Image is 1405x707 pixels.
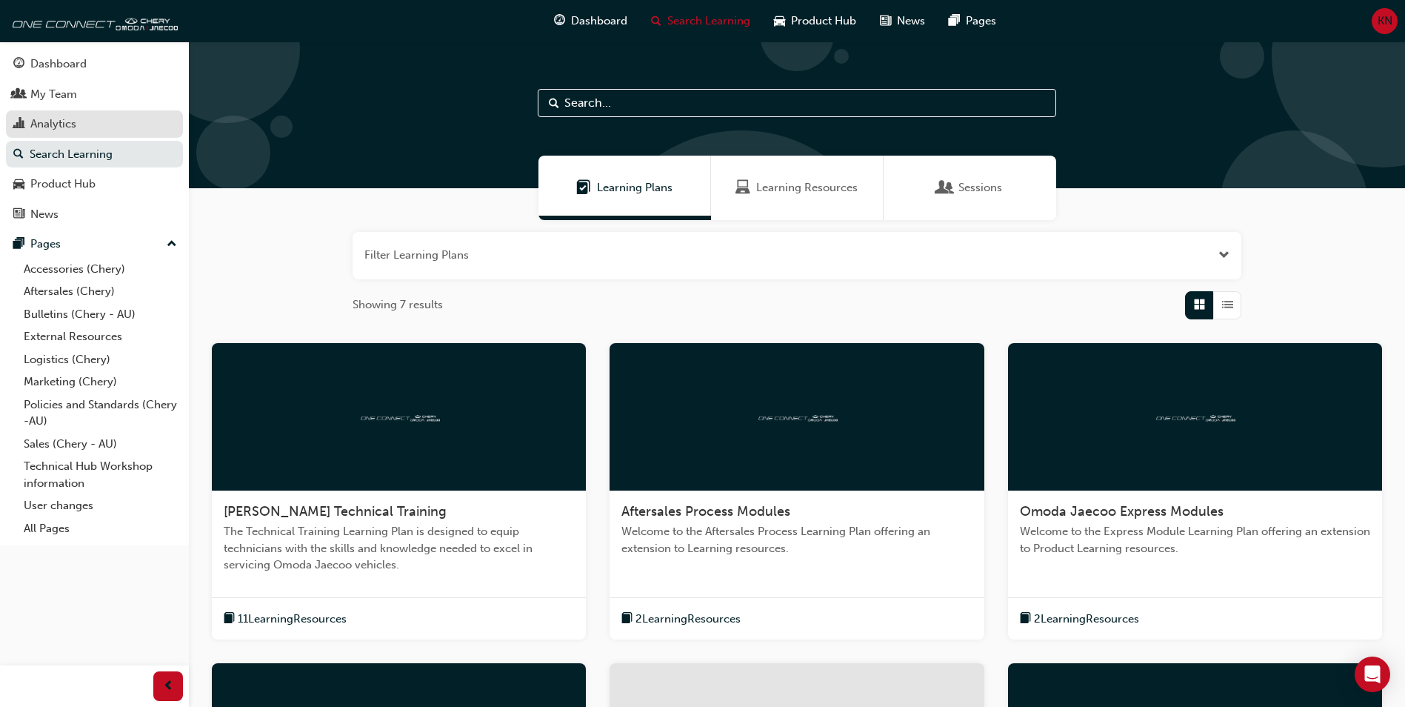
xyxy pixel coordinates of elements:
a: Bulletins (Chery - AU) [18,303,183,326]
a: My Team [6,81,183,108]
div: Dashboard [30,56,87,73]
span: Grid [1194,296,1205,313]
div: News [30,206,59,223]
div: Pages [30,236,61,253]
span: book-icon [621,610,633,628]
span: [PERSON_NAME] Technical Training [224,503,447,520]
a: Learning PlansLearning Plans [538,156,711,220]
span: search-icon [651,12,661,30]
span: Product Hub [791,13,856,30]
span: book-icon [1020,610,1031,628]
a: Search Learning [6,141,183,168]
span: Sessions [958,179,1002,196]
a: pages-iconPages [937,6,1008,36]
span: Search [549,95,559,112]
a: News [6,201,183,228]
button: Pages [6,230,183,258]
span: Search Learning [667,13,750,30]
span: Aftersales Process Modules [621,503,790,520]
div: Product Hub [30,176,96,193]
a: Aftersales (Chery) [18,280,183,303]
a: oneconnectAftersales Process ModulesWelcome to the Aftersales Process Learning Plan offering an e... [610,343,984,640]
span: people-icon [13,88,24,102]
a: Logistics (Chery) [18,348,183,371]
span: 2 Learning Resources [635,611,741,628]
span: guage-icon [554,12,565,30]
a: Dashboard [6,50,183,78]
span: car-icon [774,12,785,30]
span: pages-icon [949,12,960,30]
img: oneconnect [7,6,178,36]
a: Analytics [6,110,183,138]
span: news-icon [880,12,891,30]
span: News [897,13,925,30]
span: Pages [966,13,996,30]
a: search-iconSearch Learning [639,6,762,36]
button: DashboardMy TeamAnalyticsSearch LearningProduct HubNews [6,47,183,230]
span: List [1222,296,1233,313]
a: Technical Hub Workshop information [18,455,183,494]
span: Showing 7 results [353,296,443,313]
span: up-icon [167,235,177,254]
a: car-iconProduct Hub [762,6,868,36]
span: pages-icon [13,238,24,251]
span: chart-icon [13,118,24,131]
a: User changes [18,494,183,517]
span: The Technical Training Learning Plan is designed to equip technicians with the skills and knowled... [224,523,574,574]
span: Learning Plans [597,179,673,196]
img: oneconnect [1154,409,1235,423]
button: book-icon2LearningResources [1020,610,1139,628]
button: KN [1372,8,1398,34]
div: Analytics [30,116,76,133]
div: My Team [30,86,77,103]
button: book-icon11LearningResources [224,610,347,628]
a: SessionsSessions [884,156,1056,220]
span: prev-icon [163,677,174,696]
span: Dashboard [571,13,627,30]
span: car-icon [13,178,24,191]
span: Omoda Jaecoo Express Modules [1020,503,1224,520]
a: Learning ResourcesLearning Resources [711,156,884,220]
span: KN [1378,13,1392,30]
a: oneconnectOmoda Jaecoo Express ModulesWelcome to the Express Module Learning Plan offering an ext... [1008,343,1382,640]
span: Learning Plans [576,179,591,196]
a: Marketing (Chery) [18,371,183,394]
span: 2 Learning Resources [1034,611,1139,628]
span: Learning Resources [756,179,858,196]
span: book-icon [224,610,235,628]
span: Learning Resources [735,179,750,196]
a: Product Hub [6,170,183,198]
a: All Pages [18,517,183,540]
a: Sales (Chery - AU) [18,433,183,456]
span: search-icon [13,148,24,162]
a: news-iconNews [868,6,937,36]
span: Welcome to the Express Module Learning Plan offering an extension to Product Learning resources. [1020,523,1370,557]
span: 11 Learning Resources [238,611,347,628]
img: oneconnect [358,409,440,423]
a: Policies and Standards (Chery -AU) [18,394,183,433]
span: Welcome to the Aftersales Process Learning Plan offering an extension to Learning resources. [621,523,972,557]
span: guage-icon [13,58,24,71]
a: External Resources [18,325,183,348]
a: Accessories (Chery) [18,258,183,281]
div: Open Intercom Messenger [1355,657,1390,692]
img: oneconnect [756,409,838,423]
span: news-icon [13,208,24,222]
input: Search... [538,89,1056,117]
span: Sessions [938,179,952,196]
button: book-icon2LearningResources [621,610,741,628]
a: oneconnect[PERSON_NAME] Technical TrainingThe Technical Training Learning Plan is designed to equ... [212,343,586,640]
a: guage-iconDashboard [542,6,639,36]
button: Open the filter [1218,247,1229,264]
